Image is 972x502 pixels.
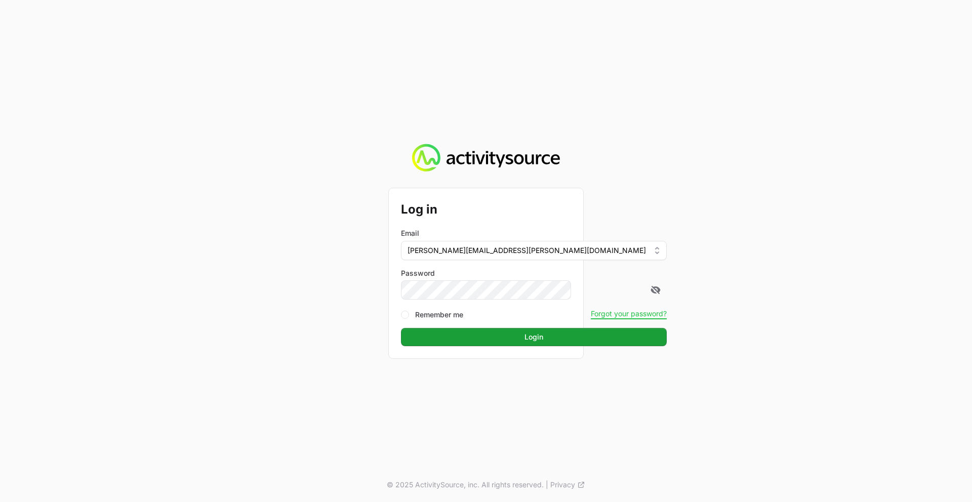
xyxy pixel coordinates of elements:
label: Email [401,228,419,238]
span: Login [524,331,543,343]
button: Login [401,328,667,346]
label: Remember me [415,310,463,320]
label: Password [401,268,667,278]
span: [PERSON_NAME][EMAIL_ADDRESS][PERSON_NAME][DOMAIN_NAME] [408,245,646,256]
h2: Log in [401,200,667,219]
p: © 2025 ActivitySource, inc. All rights reserved. [387,480,544,490]
a: Privacy [550,480,585,490]
button: Forgot your password? [591,309,667,318]
span: | [546,480,548,490]
img: Activity Source [412,144,559,172]
button: [PERSON_NAME][EMAIL_ADDRESS][PERSON_NAME][DOMAIN_NAME] [401,241,667,260]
